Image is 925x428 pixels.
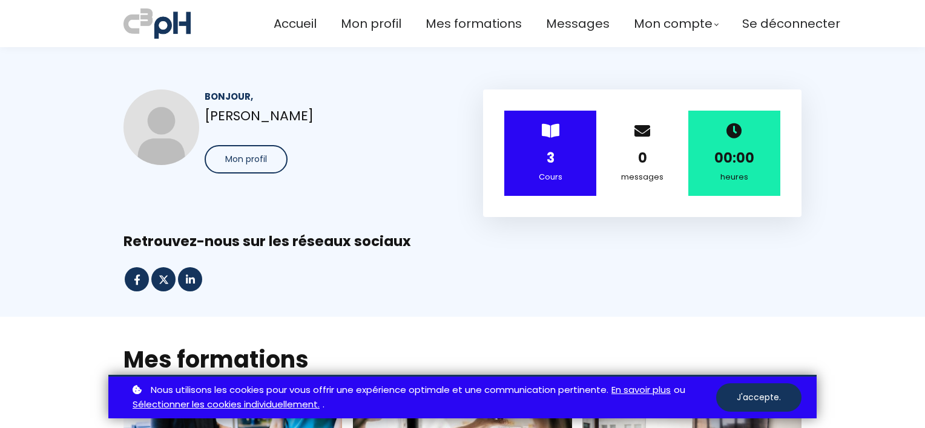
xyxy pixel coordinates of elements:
[123,6,191,41] img: a70bc7685e0efc0bd0b04b3506828469.jpeg
[123,232,802,251] div: Retrouvez-nous sur les réseaux sociaux
[546,14,610,34] a: Messages
[151,383,608,398] span: Nous utilisons les cookies pour vous offrir une expérience optimale et une communication pertinente.
[638,149,647,167] strong: 0
[742,14,840,34] a: Se déconnecter
[504,111,596,196] div: >
[123,344,802,375] h2: Mes formations
[130,383,716,413] p: ou .
[634,14,713,34] span: Mon compte
[274,14,317,34] a: Accueil
[205,145,288,173] button: Mon profil
[205,89,442,103] div: Bonjour,
[611,383,671,398] a: En savoir plus
[205,105,442,126] p: [PERSON_NAME]
[426,14,522,34] a: Mes formations
[6,401,130,428] iframe: chat widget
[225,153,267,166] span: Mon profil
[716,383,802,412] button: J'accepte.
[133,397,320,412] a: Sélectionner les cookies individuellement.
[123,89,199,165] img: 681200608ad324ff29033374.jpg
[341,14,401,34] a: Mon profil
[703,170,765,184] div: heures
[611,170,673,184] div: messages
[547,149,555,167] strong: 3
[519,170,581,184] div: Cours
[714,149,754,167] strong: 00:00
